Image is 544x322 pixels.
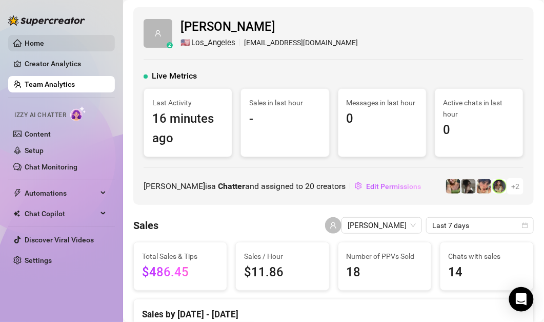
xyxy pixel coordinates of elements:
span: Number of PPVs Sold [347,251,423,262]
span: setting [355,182,362,190]
a: Creator Analytics [25,55,107,72]
span: Total Sales & Tips [142,251,218,262]
span: Sales in last hour [249,97,320,108]
a: Setup [25,146,44,155]
span: Michelle [348,218,416,233]
span: Last Activity [152,97,224,108]
img: AI Chatter [70,106,86,121]
span: [PERSON_NAME] [180,17,358,37]
a: Chat Monitoring [25,163,77,171]
span: Chats with sales [449,251,525,262]
span: Izzy AI Chatter [14,110,66,120]
span: Live Metrics [152,70,197,82]
div: z [167,42,173,48]
span: user [330,222,337,229]
a: Home [25,39,44,47]
img: logo-BBDzfeDw.svg [8,15,85,26]
span: 16 minutes ago [152,109,224,148]
span: + 2 [511,181,519,192]
span: $11.86 [244,263,320,282]
span: Sales / Hour [244,251,320,262]
span: Active chats in last hour [444,97,515,120]
span: 🇺🇸 [180,37,190,49]
span: Chat Copilot [25,205,97,222]
span: Los_Angeles [191,37,235,49]
img: daiisyjane [461,179,476,194]
span: Automations [25,185,97,201]
span: - [249,109,320,129]
span: 14 [449,263,525,282]
button: Edit Permissions [354,178,421,195]
img: dreamsofleana [446,179,460,194]
div: [EMAIL_ADDRESS][DOMAIN_NAME] [180,37,358,49]
b: Chatter [218,181,245,191]
span: 18 [347,263,423,282]
a: Team Analytics [25,80,75,88]
div: Sales by [DATE] - [DATE] [142,299,525,321]
span: Edit Permissions [366,182,421,191]
a: Settings [25,256,52,264]
span: Last 7 days [432,218,528,233]
span: [PERSON_NAME] is a and assigned to creators [144,180,346,193]
span: $486.45 [142,263,218,282]
span: thunderbolt [13,189,22,197]
span: 0 [347,109,418,129]
span: Messages in last hour [347,97,418,108]
span: calendar [522,222,528,229]
img: Chat Copilot [13,210,20,217]
img: jadesummersss [492,179,507,194]
a: Discover Viral Videos [25,236,94,244]
span: 0 [444,121,515,140]
div: Open Intercom Messenger [509,287,534,312]
h4: Sales [133,218,158,233]
span: user [154,30,162,37]
a: Content [25,130,51,138]
span: 20 [305,181,314,191]
img: bonnierides [477,179,491,194]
